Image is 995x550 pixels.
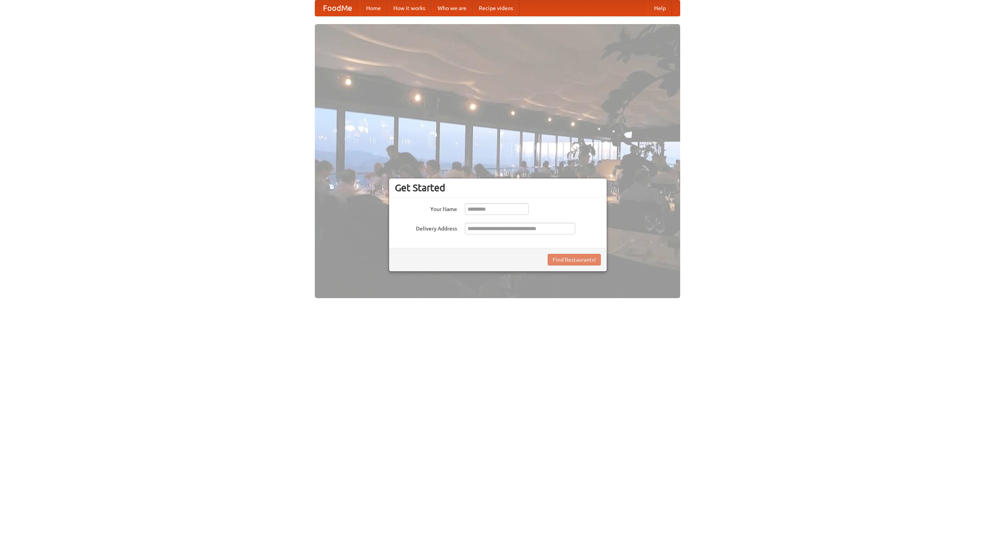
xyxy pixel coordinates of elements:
h3: Get Started [395,182,601,194]
label: Delivery Address [395,223,457,232]
a: Who we are [431,0,473,16]
a: Home [360,0,387,16]
a: Help [648,0,672,16]
a: FoodMe [315,0,360,16]
a: How it works [387,0,431,16]
label: Your Name [395,203,457,213]
a: Recipe videos [473,0,519,16]
button: Find Restaurants! [548,254,601,265]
